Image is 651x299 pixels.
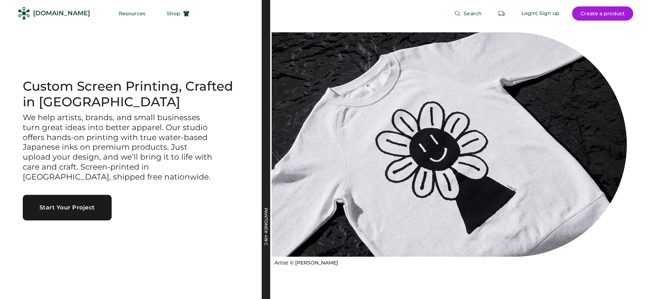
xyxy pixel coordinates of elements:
span: Search [464,11,482,16]
img: Rendered Logo - Screens [18,7,30,20]
div: | Sign up [536,10,559,17]
button: Search [446,6,490,21]
div: [DOMAIN_NAME] [33,9,90,18]
button: Create a product [572,6,633,21]
div: Artist © [PERSON_NAME] [274,260,338,267]
div: Login [522,10,537,17]
button: Resources [110,6,154,21]
div: PANTONE® 419 C [264,208,268,279]
a: Artist © [PERSON_NAME] [272,257,338,267]
span: Shop [167,11,180,16]
button: Retrieve an order [495,6,509,21]
h1: Custom Screen Printing, Crafted in [GEOGRAPHIC_DATA] [23,79,245,110]
h3: We help artists, brands, and small businesses turn great ideas into better apparel. Our studio of... [23,113,215,182]
button: Start Your Project [23,195,112,220]
button: Shop [158,6,198,21]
